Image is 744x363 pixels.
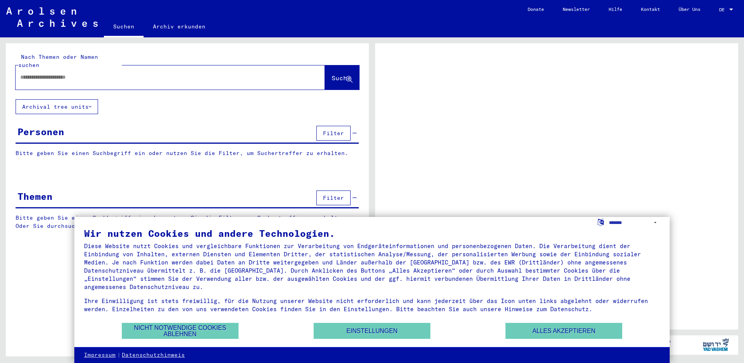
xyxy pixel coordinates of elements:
select: Sprache auswählen [609,217,660,228]
button: Suche [325,65,359,90]
a: Datenschutzhinweis [122,351,185,359]
button: Filter [316,126,351,141]
span: Filter [323,194,344,201]
p: Bitte geben Sie einen Suchbegriff ein oder nutzen Sie die Filter, um Suchertreffer zu erhalten. O... [16,214,359,230]
button: Alles akzeptieren [505,323,622,339]
mat-label: Nach Themen oder Namen suchen [18,53,98,69]
img: yv_logo.png [701,335,730,354]
div: Themen [18,189,53,203]
label: Sprache auswählen [597,218,605,226]
button: Filter [316,190,351,205]
button: Nicht notwendige Cookies ablehnen [122,323,239,339]
button: Archival tree units [16,99,98,114]
div: Ihre Einwilligung ist stets freiwillig, für die Nutzung unserer Website nicht erforderlich und ka... [84,297,660,313]
a: Archiv erkunden [144,17,215,36]
a: Suchen [104,17,144,37]
p: Bitte geben Sie einen Suchbegriff ein oder nutzen Sie die Filter, um Suchertreffer zu erhalten. [16,149,359,157]
div: Diese Website nutzt Cookies und vergleichbare Funktionen zur Verarbeitung von Endgeräteinformatio... [84,242,660,291]
img: Arolsen_neg.svg [6,7,98,27]
span: DE [719,7,728,12]
span: Filter [323,130,344,137]
button: Einstellungen [314,323,430,339]
a: Impressum [84,351,116,359]
div: Personen [18,125,64,139]
div: Wir nutzen Cookies und andere Technologien. [84,229,660,238]
span: Suche [332,74,351,82]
